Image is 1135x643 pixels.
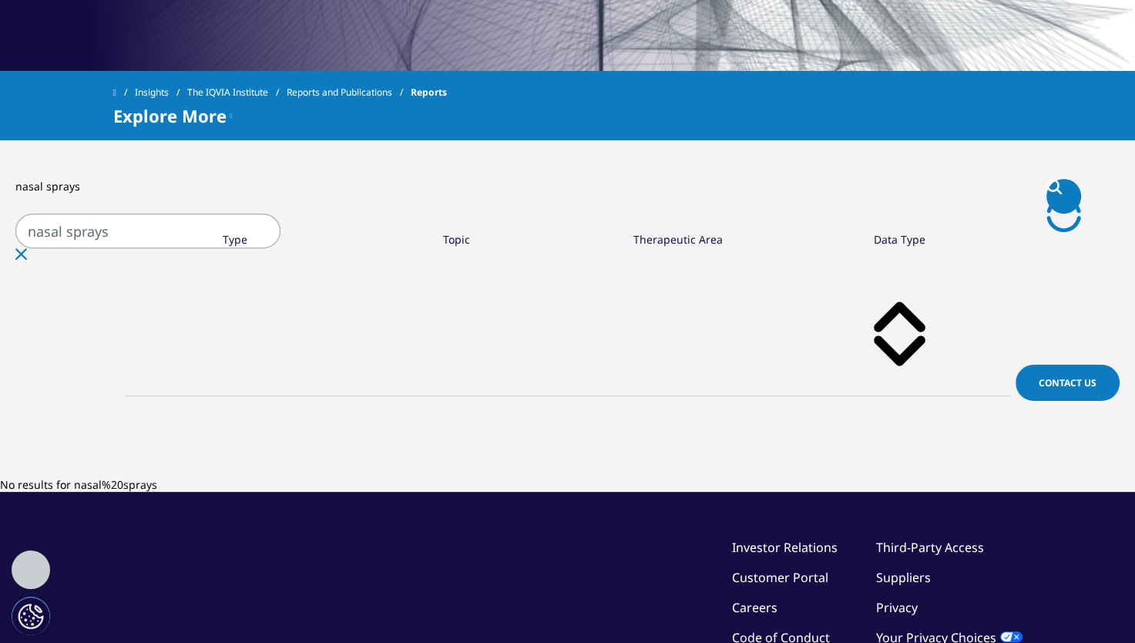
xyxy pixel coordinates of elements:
svg: Arrow Down [874,335,925,366]
svg: Search [1046,179,1062,194]
span: nasal sprays [15,179,80,194]
a: Insights [135,79,187,106]
svg: Clear [15,248,27,260]
div: Data Type facet. [874,232,925,247]
a: Customer Portal [732,569,828,586]
a: The IQVIA Institute [187,79,287,106]
div: Clear [15,248,1135,263]
svg: Loading [1046,197,1081,232]
span: Reports [411,79,447,106]
div: Type facet. [223,232,247,247]
div: Show fewer results for Data Type facet [874,301,925,335]
a: Reports and Publications [287,79,411,106]
a: Investor Relations [732,539,838,556]
span: Explore More [113,106,227,125]
div: Therapeutic Area facet. [633,232,723,247]
a: Suppliers [876,569,931,586]
span: Contact Us [1039,376,1096,389]
button: Cookies Settings [12,597,50,635]
svg: Arrow Up [874,301,925,332]
div: Topic facet. [443,232,470,247]
a: Third-Party Access [876,539,984,556]
a: Careers [732,599,777,616]
div: Show more results for Data Type facet [874,335,925,369]
a: Contact Us [1016,365,1120,401]
a: Privacy [876,599,918,616]
a: Search [1046,179,1081,214]
input: Search [15,214,280,248]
